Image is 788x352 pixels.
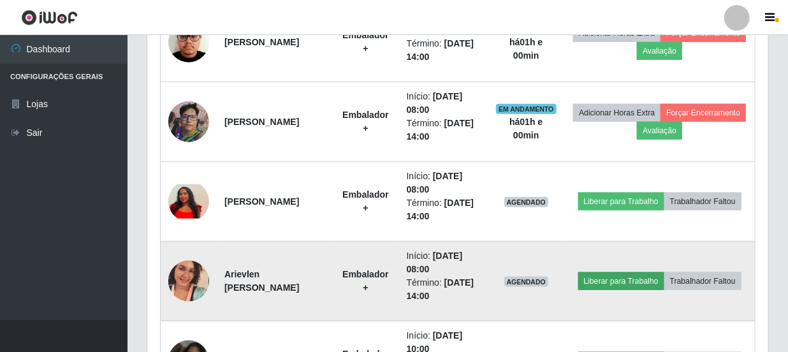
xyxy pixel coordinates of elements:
li: Término: [407,37,481,64]
strong: [PERSON_NAME] [224,196,299,207]
button: Avaliação [637,122,682,140]
img: 1756317196739.jpeg [168,184,209,219]
strong: Arievlen [PERSON_NAME] [224,269,299,293]
strong: há 01 h e 00 min [509,37,543,61]
li: Início: [407,249,481,276]
img: 1756390587594.jpeg [168,245,209,318]
strong: [PERSON_NAME] [224,117,299,127]
span: AGENDADO [504,197,549,207]
button: Trabalhador Faltou [664,193,741,210]
button: Avaliação [637,42,682,60]
li: Término: [407,117,481,143]
img: 1756131999333.jpeg [168,100,209,143]
button: Liberar para Trabalho [578,272,664,290]
span: EM ANDAMENTO [496,104,557,114]
time: [DATE] 08:00 [407,171,463,194]
button: Forçar Encerramento [660,104,746,122]
strong: Embalador + [342,269,388,293]
time: [DATE] 08:00 [407,251,463,274]
button: Trabalhador Faltou [664,272,741,290]
li: Término: [407,276,481,303]
li: Início: [407,170,481,196]
strong: Embalador + [342,189,388,213]
li: Início: [407,90,481,117]
span: AGENDADO [504,277,549,287]
strong: [PERSON_NAME] [224,37,299,47]
img: 1755711663440.jpeg [168,15,209,69]
strong: Embalador + [342,110,388,133]
img: CoreUI Logo [21,10,78,26]
button: Adicionar Horas Extra [573,104,660,122]
li: Término: [407,196,481,223]
time: [DATE] 08:00 [407,91,463,115]
button: Liberar para Trabalho [578,193,664,210]
strong: há 01 h e 00 min [509,117,543,140]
